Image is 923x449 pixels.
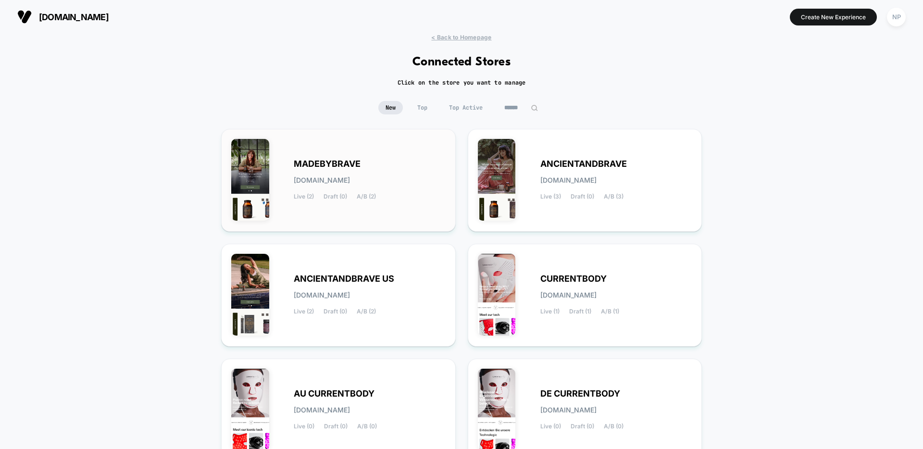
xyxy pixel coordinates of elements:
[540,407,597,413] span: [DOMAIN_NAME]
[412,55,511,69] h1: Connected Stores
[540,193,561,200] span: Live (3)
[410,101,435,114] span: Top
[887,8,906,26] div: NP
[442,101,490,114] span: Top Active
[604,193,624,200] span: A/B (3)
[540,161,627,167] span: ANCIENTANDBRAVE
[294,390,374,397] span: AU CURRENTBODY
[398,79,526,87] h2: Click on the store you want to manage
[540,308,560,315] span: Live (1)
[324,308,347,315] span: Draft (0)
[571,423,594,430] span: Draft (0)
[231,254,269,336] img: ANCIENTANDBRAVE_US
[294,177,350,184] span: [DOMAIN_NAME]
[357,193,376,200] span: A/B (2)
[357,308,376,315] span: A/B (2)
[431,34,491,41] span: < Back to Homepage
[294,275,394,282] span: ANCIENTANDBRAVE US
[569,308,591,315] span: Draft (1)
[294,292,350,299] span: [DOMAIN_NAME]
[478,139,516,221] img: ANCIENTANDBRAVE
[324,193,347,200] span: Draft (0)
[231,139,269,221] img: MADEBYBRAVE
[540,423,561,430] span: Live (0)
[540,275,607,282] span: CURRENTBODY
[294,407,350,413] span: [DOMAIN_NAME]
[601,308,619,315] span: A/B (1)
[294,193,314,200] span: Live (2)
[571,193,594,200] span: Draft (0)
[531,104,538,112] img: edit
[294,308,314,315] span: Live (2)
[540,177,597,184] span: [DOMAIN_NAME]
[378,101,403,114] span: New
[478,254,516,336] img: CURRENTBODY
[294,423,314,430] span: Live (0)
[294,161,361,167] span: MADEBYBRAVE
[324,423,348,430] span: Draft (0)
[884,7,909,27] button: NP
[39,12,109,22] span: [DOMAIN_NAME]
[14,9,112,25] button: [DOMAIN_NAME]
[540,390,620,397] span: DE CURRENTBODY
[540,292,597,299] span: [DOMAIN_NAME]
[790,9,877,25] button: Create New Experience
[17,10,32,24] img: Visually logo
[604,423,624,430] span: A/B (0)
[357,423,377,430] span: A/B (0)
